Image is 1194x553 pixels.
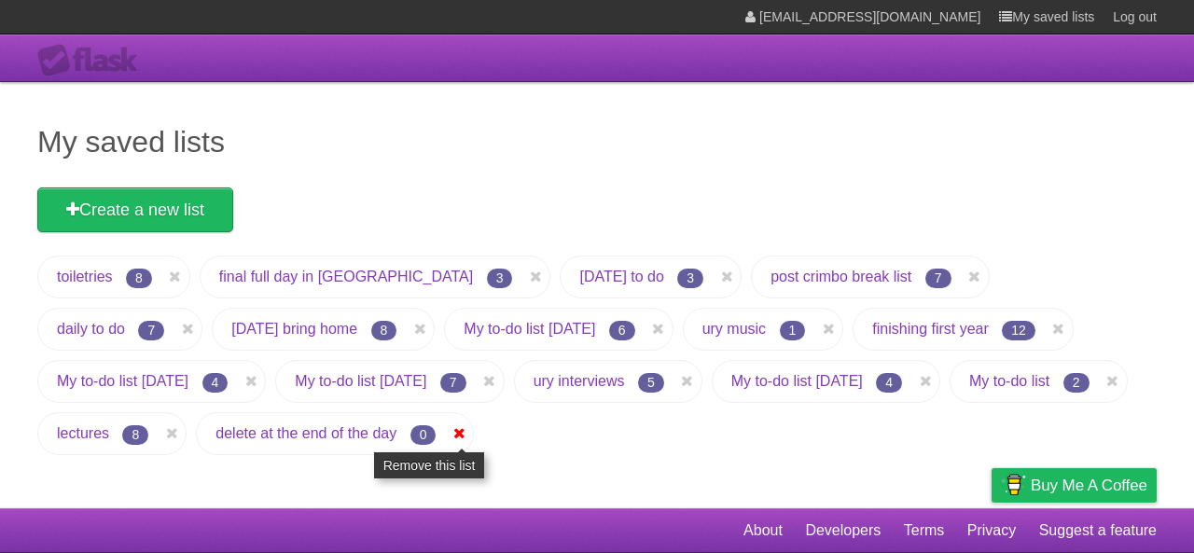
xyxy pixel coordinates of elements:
[371,321,397,340] span: 8
[231,321,357,337] a: [DATE] bring home
[609,321,635,340] span: 6
[57,425,109,441] a: lectures
[57,321,125,337] a: daily to do
[904,513,945,548] a: Terms
[579,269,663,284] a: [DATE] to do
[37,44,149,77] div: Flask
[969,373,1049,389] a: My to-do list
[215,425,396,441] a: delete at the end of the day
[487,269,513,288] span: 3
[992,468,1157,503] a: Buy me a coffee
[771,269,911,284] a: post crimbo break list
[219,269,473,284] a: final full day in [GEOGRAPHIC_DATA]
[126,269,152,288] span: 8
[872,321,989,337] a: finishing first year
[37,187,233,232] a: Create a new list
[925,269,951,288] span: 7
[1063,373,1090,393] span: 2
[1001,469,1026,501] img: Buy me a coffee
[805,513,881,548] a: Developers
[638,373,664,393] span: 5
[534,373,625,389] a: ury interviews
[1031,469,1147,502] span: Buy me a coffee
[295,373,426,389] a: My to-do list [DATE]
[702,321,766,337] a: ury music
[138,321,164,340] span: 7
[440,373,466,393] span: 7
[122,425,148,445] span: 8
[1002,321,1035,340] span: 12
[743,513,783,548] a: About
[967,513,1016,548] a: Privacy
[780,321,806,340] span: 1
[37,119,1157,164] h1: My saved lists
[677,269,703,288] span: 3
[57,269,113,284] a: toiletries
[876,373,902,393] span: 4
[410,425,437,445] span: 0
[731,373,863,389] a: My to-do list [DATE]
[1039,513,1157,548] a: Suggest a feature
[57,373,188,389] a: My to-do list [DATE]
[464,321,595,337] a: My to-do list [DATE]
[202,373,229,393] span: 4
